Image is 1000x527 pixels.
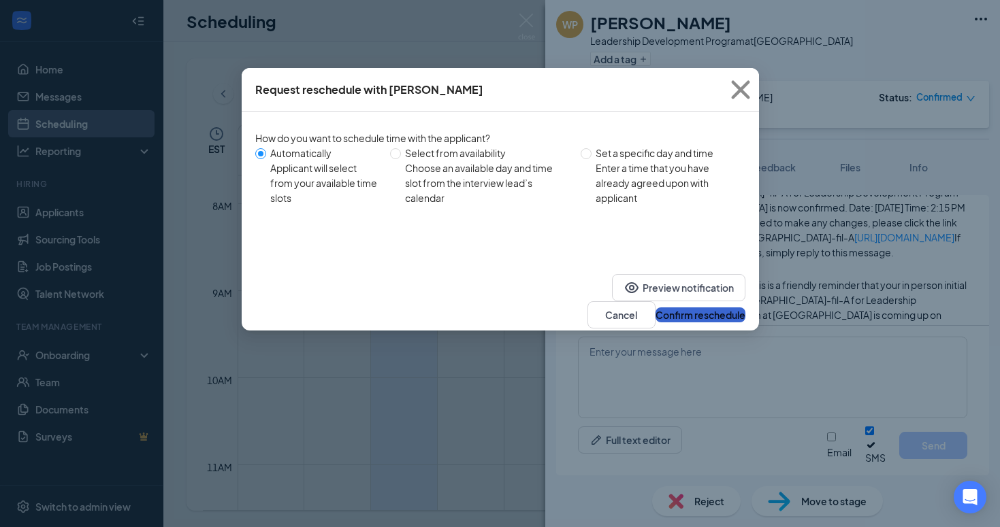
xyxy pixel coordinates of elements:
[612,274,745,301] button: EyePreview notification
[722,71,759,108] svg: Cross
[255,82,483,97] div: Request reschedule with [PERSON_NAME]
[255,131,745,146] div: How do you want to schedule time with the applicant?
[587,301,656,328] button: Cancel
[624,279,640,296] svg: Eye
[954,481,986,513] div: Open Intercom Messenger
[722,68,759,112] button: Close
[656,307,745,322] button: Confirm reschedule
[270,146,380,160] div: Automatically
[596,146,735,160] div: Set a specific day and time
[405,160,569,205] div: Choose an available day and time slot from the interview lead’s calendar
[270,160,380,205] div: Applicant will select from your available time slots
[405,146,569,160] div: Select from availability
[596,160,735,205] div: Enter a time that you have already agreed upon with applicant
